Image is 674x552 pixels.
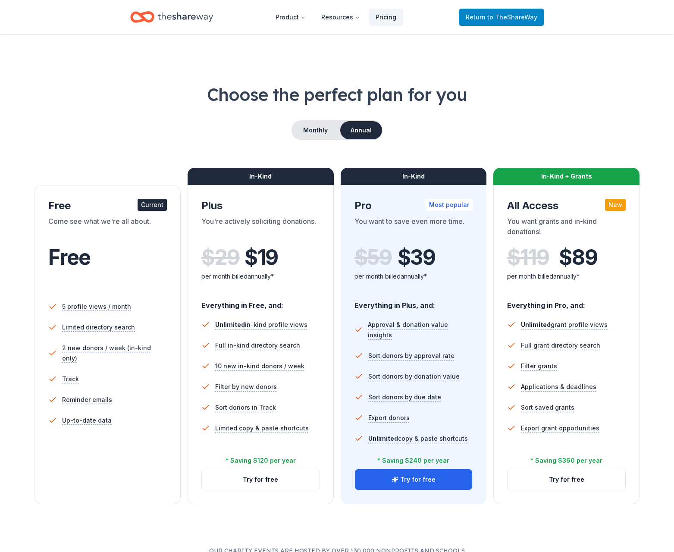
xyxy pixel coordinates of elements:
div: You're actively soliciting donations. [201,216,320,240]
span: 2 new donors / week (in-kind only) [62,343,167,364]
a: Returnto TheShareWay [459,9,544,26]
button: Try for free [202,469,320,490]
span: Full grant directory search [521,340,600,351]
button: Resources [314,9,367,26]
span: to TheShareWay [487,13,537,21]
span: $ 89 [559,245,597,270]
span: Limited directory search [62,322,135,332]
div: Come see what we're all about. [48,216,167,240]
span: Full in-kind directory search [215,340,300,351]
span: Return [466,12,537,22]
div: In-Kind + Grants [493,168,640,185]
div: * Saving $360 per year [530,455,602,466]
nav: Main [269,7,403,27]
div: Most popular [426,199,473,211]
div: Everything in Free, and: [201,293,320,311]
a: Home [130,7,213,27]
button: Annual [340,121,382,139]
span: grant profile views [521,321,608,328]
div: New [605,199,626,211]
button: Monthly [292,121,339,139]
button: Product [269,9,313,26]
span: copy & paste shortcuts [368,435,468,442]
span: 10 new in-kind donors / week [215,361,304,371]
span: Export donors [368,413,410,423]
div: per month billed annually* [507,271,626,282]
span: Unlimited [521,321,551,328]
div: In-Kind [341,168,487,185]
div: You want grants and in-kind donations! [507,216,626,240]
div: In-Kind [188,168,334,185]
span: Applications & deadlines [521,382,596,392]
span: Filter grants [521,361,557,371]
div: Pro [354,199,473,213]
span: Sort donors by approval rate [368,351,455,361]
div: Everything in Pro, and: [507,293,626,311]
div: * Saving $120 per year [226,455,296,466]
span: Sort saved grants [521,402,574,413]
button: Try for free [355,469,473,490]
div: Current [138,199,167,211]
div: You want to save even more time. [354,216,473,240]
div: per month billed annually* [201,271,320,282]
div: Free [48,199,167,213]
div: * Saving $240 per year [377,455,449,466]
div: Everything in Plus, and: [354,293,473,311]
span: $ 39 [398,245,436,270]
span: Unlimited [215,321,245,328]
button: Try for free [508,469,625,490]
span: in-kind profile views [215,321,307,328]
a: Pricing [369,9,403,26]
div: per month billed annually* [354,271,473,282]
span: Sort donors in Track [215,402,276,413]
span: Reminder emails [62,395,112,405]
span: Sort donors by due date [368,392,441,402]
span: $ 19 [245,245,278,270]
span: Filter by new donors [215,382,277,392]
span: Unlimited [368,435,398,442]
div: All Access [507,199,626,213]
span: Track [62,374,79,384]
span: Free [48,245,91,270]
div: Plus [201,199,320,213]
span: Limited copy & paste shortcuts [215,423,309,433]
span: Export grant opportunities [521,423,599,433]
span: Sort donors by donation value [368,371,460,382]
span: Approval & donation value insights [368,320,473,340]
span: Up-to-date data [62,415,112,426]
h1: Choose the perfect plan for you [34,82,640,107]
span: 5 profile views / month [62,301,131,312]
